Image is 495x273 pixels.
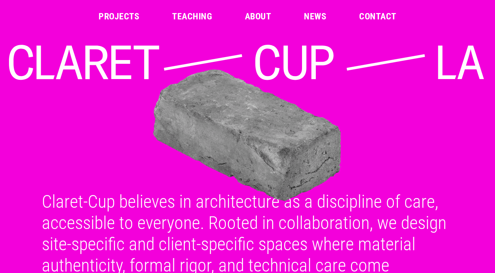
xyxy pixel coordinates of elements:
[99,12,396,21] nav: Main Menu
[6,67,489,204] img: Old Brick
[304,12,326,21] a: News
[99,12,139,21] a: Projects
[172,12,212,21] a: Teaching
[245,12,271,21] a: About
[359,12,396,21] a: Contact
